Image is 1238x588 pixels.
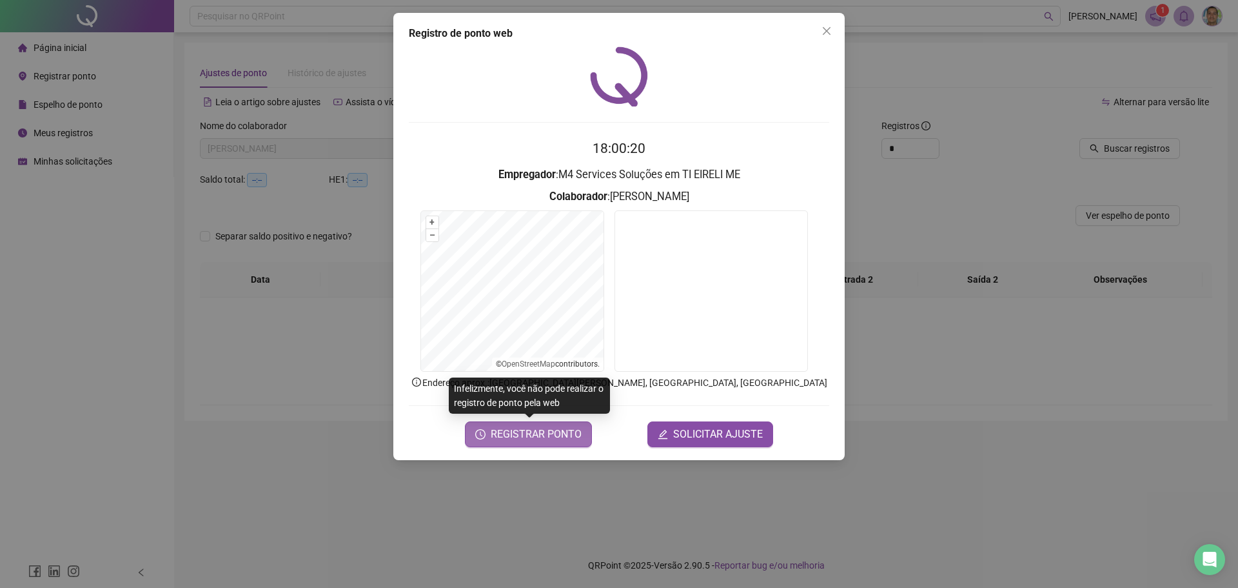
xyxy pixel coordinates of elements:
[449,378,610,414] div: Infelizmente, você não pode realizar o registro de ponto pela web
[673,427,763,442] span: SOLICITAR AJUSTE
[409,188,829,205] h3: : [PERSON_NAME]
[426,216,438,228] button: +
[1194,544,1225,575] div: Open Intercom Messenger
[502,360,555,369] a: OpenStreetMap
[496,360,600,369] li: © contributors.
[426,229,438,241] button: –
[409,167,829,183] h3: : M4 Services Soluções em TI EIRELI ME
[658,429,668,440] span: edit
[475,429,486,440] span: clock-circle
[647,421,773,447] button: editSOLICITAR AJUSTE
[590,46,648,106] img: QRPoint
[411,376,422,388] span: info-circle
[821,26,832,36] span: close
[491,427,582,442] span: REGISTRAR PONTO
[409,26,829,41] div: Registro de ponto web
[593,141,645,156] time: 18:00:20
[498,168,556,181] strong: Empregador
[549,190,607,203] strong: Colaborador
[465,421,592,447] button: REGISTRAR PONTO
[409,376,829,390] p: Endereço aprox. : [GEOGRAPHIC_DATA][PERSON_NAME], [GEOGRAPHIC_DATA], [GEOGRAPHIC_DATA]
[816,21,837,41] button: Close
